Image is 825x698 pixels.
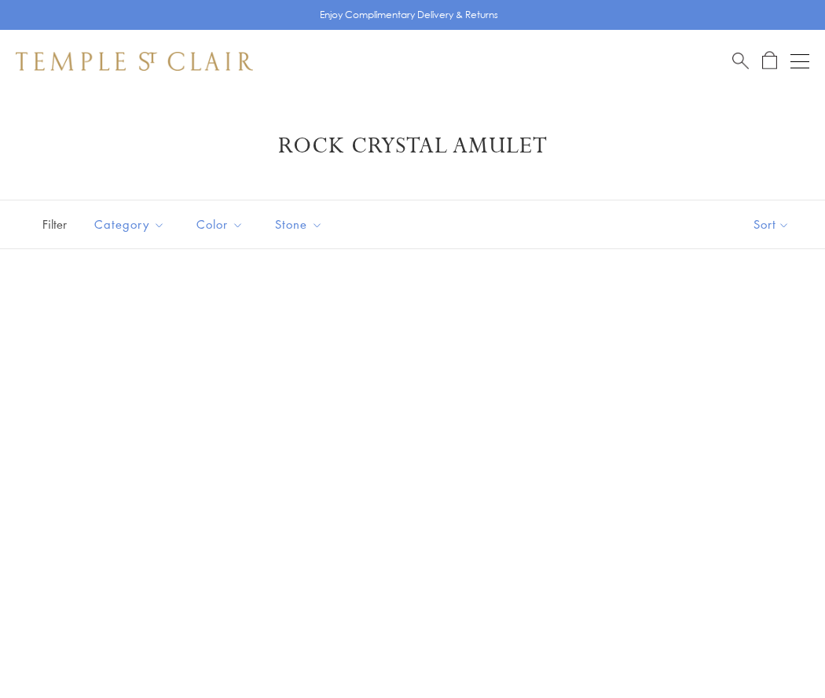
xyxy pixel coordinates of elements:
[790,52,809,71] button: Open navigation
[189,215,255,234] span: Color
[267,215,335,234] span: Stone
[320,7,498,23] p: Enjoy Complimentary Delivery & Returns
[185,207,255,242] button: Color
[39,132,786,160] h1: Rock Crystal Amulet
[82,207,177,242] button: Category
[86,215,177,234] span: Category
[762,51,777,71] a: Open Shopping Bag
[16,52,253,71] img: Temple St. Clair
[732,51,749,71] a: Search
[263,207,335,242] button: Stone
[718,200,825,248] button: Show sort by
